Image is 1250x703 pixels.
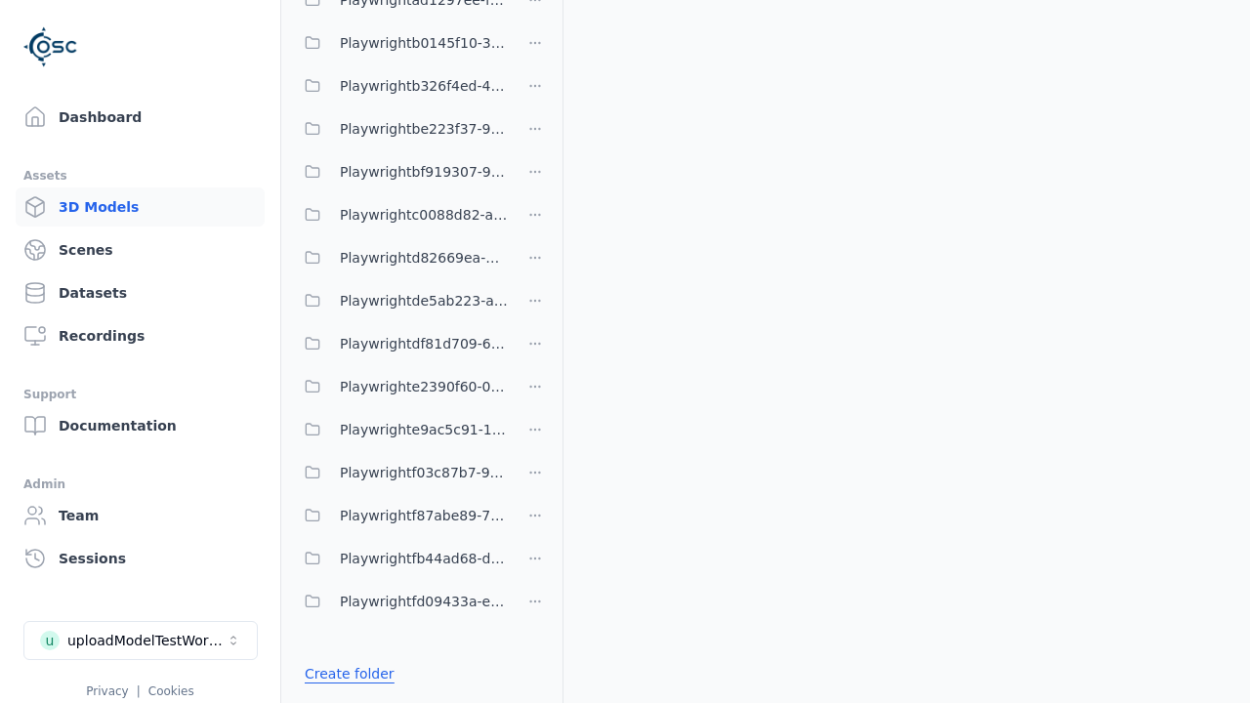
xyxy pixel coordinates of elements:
span: Playwrightfb44ad68-da23-4d2e-bdbe-6e902587d381 [340,547,508,570]
a: Recordings [16,316,265,355]
button: Select a workspace [23,621,258,660]
button: Playwrightbe223f37-9bd7-42c0-9717-b27ce4fe665d [293,109,508,148]
span: Playwrightc0088d82-a9f4-4e8c-929c-3d42af70e123 [340,203,508,227]
span: Playwrightbe223f37-9bd7-42c0-9717-b27ce4fe665d [340,117,508,141]
span: Playwrightb0145f10-3271-4988-8f00-c1dd5f4788d5 [340,31,508,55]
button: Playwrightc0088d82-a9f4-4e8c-929c-3d42af70e123 [293,195,508,234]
a: Privacy [86,684,128,698]
button: Playwrightde5ab223-a0f8-4a97-be4c-ac610507c281 [293,281,508,320]
button: Playwrightdf81d709-6511-4a67-8e35-601024cdf8cb [293,324,508,363]
div: u [40,631,60,650]
a: Documentation [16,406,265,445]
a: Scenes [16,230,265,269]
div: uploadModelTestWorkspace [67,631,226,650]
button: Playwrighte2390f60-03f3-479d-b54a-66d59fed9540 [293,367,508,406]
button: Playwrightbf919307-9813-40e8-b932-b3a137f52714 [293,152,508,191]
button: Playwrighte9ac5c91-1b2b-4bc1-b5a3-a4be549dee4f [293,410,508,449]
a: Create folder [305,664,395,683]
a: 3D Models [16,187,265,227]
button: Playwrightfb44ad68-da23-4d2e-bdbe-6e902587d381 [293,539,508,578]
span: Playwrightdf81d709-6511-4a67-8e35-601024cdf8cb [340,332,508,355]
a: Cookies [148,684,194,698]
a: Sessions [16,539,265,578]
button: Playwrightd82669ea-7e85-4c9c-baa9-790b3846e5ad [293,238,508,277]
span: Playwrightfd09433a-e09a-46f2-a8d1-9ed2645adf93 [340,590,508,613]
span: Playwrighte9ac5c91-1b2b-4bc1-b5a3-a4be549dee4f [340,418,508,441]
button: Playwrightf87abe89-795a-4558-b272-1516c46e3a97 [293,496,508,535]
a: Dashboard [16,98,265,137]
span: Playwrighte2390f60-03f3-479d-b54a-66d59fed9540 [340,375,508,398]
div: Assets [23,164,257,187]
button: Create folder [293,656,406,691]
span: Playwrightbf919307-9813-40e8-b932-b3a137f52714 [340,160,508,184]
div: Support [23,383,257,406]
span: Playwrightf87abe89-795a-4558-b272-1516c46e3a97 [340,504,508,527]
a: Datasets [16,273,265,312]
span: Playwrightde5ab223-a0f8-4a97-be4c-ac610507c281 [340,289,508,312]
button: Playwrightfd09433a-e09a-46f2-a8d1-9ed2645adf93 [293,582,508,621]
span: Playwrightd82669ea-7e85-4c9c-baa9-790b3846e5ad [340,246,508,269]
button: Playwrightb326f4ed-4f84-461a-849b-8d9f022e0dbd [293,66,508,105]
span: | [137,684,141,698]
button: Playwrightb0145f10-3271-4988-8f00-c1dd5f4788d5 [293,23,508,62]
span: Playwrightf03c87b7-9018-4775-a7d1-b47fea0411a7 [340,461,508,484]
button: Playwrightf03c87b7-9018-4775-a7d1-b47fea0411a7 [293,453,508,492]
a: Team [16,496,265,535]
span: Playwrightb326f4ed-4f84-461a-849b-8d9f022e0dbd [340,74,508,98]
img: Logo [23,20,78,74]
div: Admin [23,473,257,496]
